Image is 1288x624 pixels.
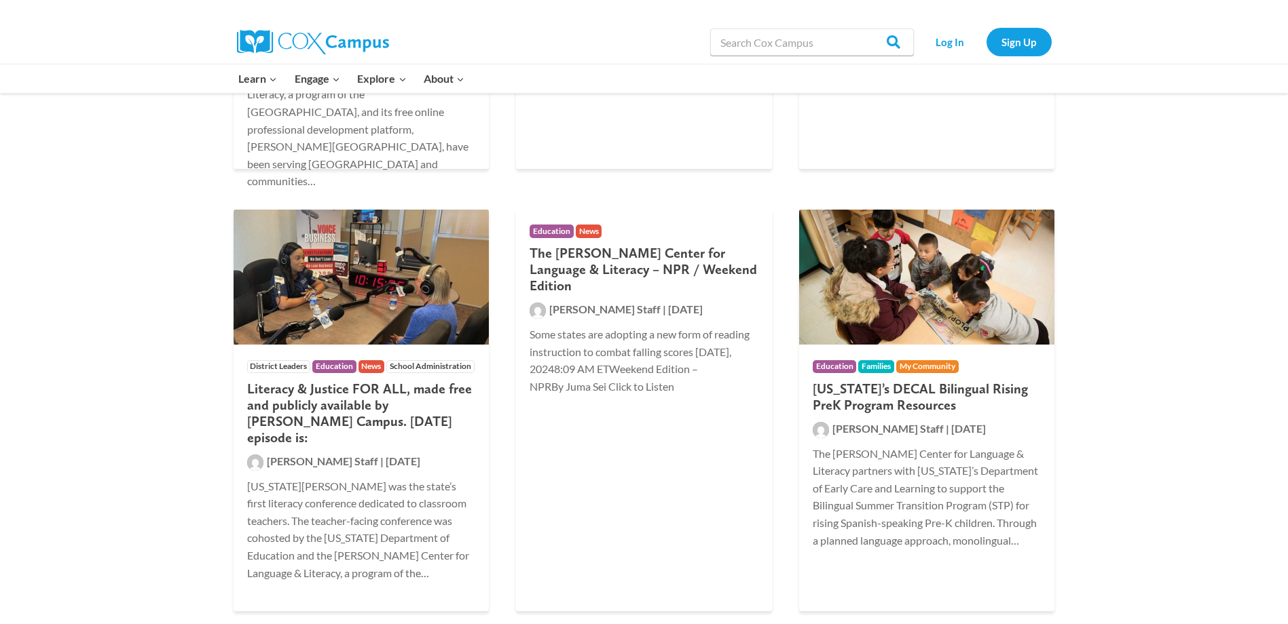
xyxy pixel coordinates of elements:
[530,245,758,294] h2: The [PERSON_NAME] Center for Language & Literacy – NPR / Weekend Edition
[234,210,490,611] a: Literacy Conversations District Leaders Education News School Administration Literacy & Justice F...
[896,360,959,373] span: My Community
[576,225,602,237] span: News
[663,303,666,315] span: |
[349,64,416,93] button: Child menu of Explore
[946,422,949,435] span: |
[247,477,476,582] p: [US_STATE][PERSON_NAME] was the state’s first literacy conference dedicated to classroom teachers...
[247,381,476,446] h2: Literacy & Justice FOR ALL, made free and publicly available by [PERSON_NAME] Campus. [DATE] epis...
[227,206,495,349] img: Literacy Conversations
[380,454,384,467] span: |
[516,210,772,611] a: Education News The [PERSON_NAME] Center for Language & Literacy – NPR / Weekend Edition [PERSON_N...
[799,210,1055,611] a: Education Families My Community [US_STATE]’s DECAL Bilingual Rising PreK Program Resources [PERSO...
[813,381,1042,413] h2: [US_STATE]’s DECAL Bilingual Rising PreK Program Resources
[549,303,661,315] span: [PERSON_NAME] Staff
[987,28,1052,56] a: Sign Up
[312,360,356,373] span: Education
[813,360,857,373] span: Education
[247,51,476,190] p: As featured in The Saporta Report The [PERSON_NAME] Center for Language & Literacy, a program of ...
[921,28,980,56] a: Log In
[286,64,349,93] button: Child menu of Engage
[237,30,389,54] img: Cox Campus
[267,454,378,467] span: [PERSON_NAME] Staff
[710,28,914,56] input: Search Cox Campus
[668,303,703,315] span: [DATE]
[415,64,473,93] button: Child menu of About
[530,225,574,237] span: Education
[386,360,475,373] span: School Administration
[247,360,311,373] span: District Leaders
[813,445,1042,549] p: The [PERSON_NAME] Center for Language & Literacy partners with [US_STATE]’s Department of Early C...
[832,422,944,435] span: [PERSON_NAME] Staff
[921,28,1052,56] nav: Secondary Navigation
[530,326,758,395] p: Some states are adopting a new form of reading instruction to combat falling scores [DATE], 20248...
[358,360,385,373] span: News
[858,360,894,373] span: Families
[951,422,986,435] span: [DATE]
[386,454,420,467] span: [DATE]
[230,64,287,93] button: Child menu of Learn
[230,64,473,93] nav: Primary Navigation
